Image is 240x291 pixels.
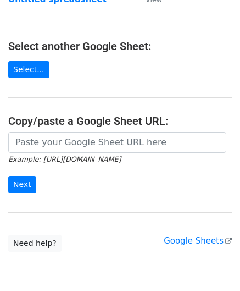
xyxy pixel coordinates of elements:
a: Google Sheets [164,236,232,246]
a: Select... [8,61,49,78]
iframe: Chat Widget [185,238,240,291]
h4: Select another Google Sheet: [8,40,232,53]
input: Paste your Google Sheet URL here [8,132,226,153]
h4: Copy/paste a Google Sheet URL: [8,114,232,128]
a: Need help? [8,235,62,252]
small: Example: [URL][DOMAIN_NAME] [8,155,121,163]
input: Next [8,176,36,193]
